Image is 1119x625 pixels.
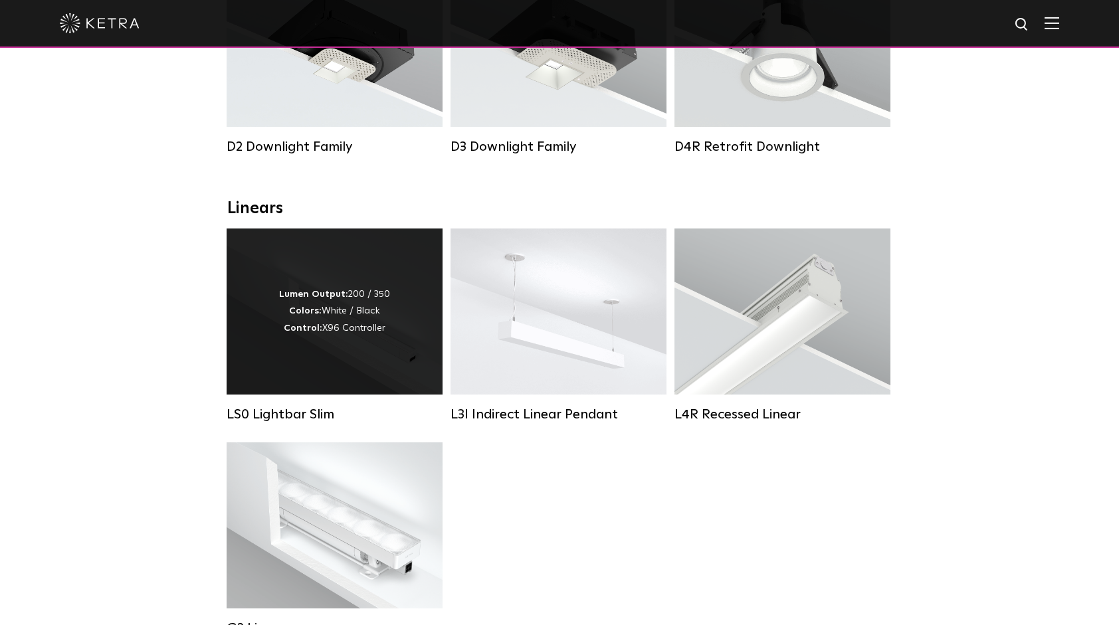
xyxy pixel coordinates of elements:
[227,228,443,422] a: LS0 Lightbar Slim Lumen Output:200 / 350Colors:White / BlackControl:X96 Controller
[279,286,390,337] div: 200 / 350 White / Black X96 Controller
[451,228,666,422] a: L3I Indirect Linear Pendant Lumen Output:400 / 600 / 800 / 1000Housing Colors:White / BlackContro...
[289,306,322,315] strong: Colors:
[1045,17,1059,29] img: Hamburger%20Nav.svg
[227,139,443,155] div: D2 Downlight Family
[227,199,892,219] div: Linears
[1014,17,1031,33] img: search icon
[674,139,890,155] div: D4R Retrofit Downlight
[284,323,322,333] strong: Control:
[279,290,348,299] strong: Lumen Output:
[674,228,890,422] a: L4R Recessed Linear Lumen Output:400 / 600 / 800 / 1000Colors:White / BlackControl:Lutron Clear C...
[60,13,140,33] img: ketra-logo-2019-white
[674,406,890,422] div: L4R Recessed Linear
[451,139,666,155] div: D3 Downlight Family
[451,406,666,422] div: L3I Indirect Linear Pendant
[227,406,443,422] div: LS0 Lightbar Slim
